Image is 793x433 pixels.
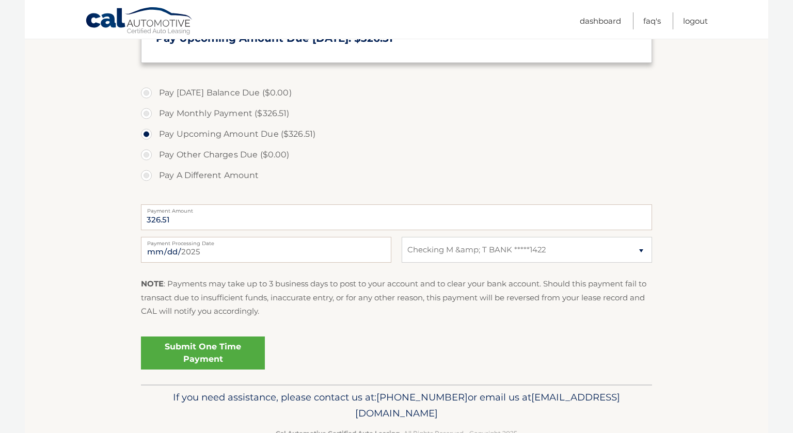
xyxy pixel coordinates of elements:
[141,204,652,230] input: Payment Amount
[141,204,652,213] label: Payment Amount
[141,83,652,103] label: Pay [DATE] Balance Due ($0.00)
[141,165,652,186] label: Pay A Different Amount
[141,279,164,288] strong: NOTE
[141,145,652,165] label: Pay Other Charges Due ($0.00)
[141,277,652,318] p: : Payments may take up to 3 business days to post to your account and to clear your bank account....
[141,124,652,145] label: Pay Upcoming Amount Due ($326.51)
[376,391,468,403] span: [PHONE_NUMBER]
[141,103,652,124] label: Pay Monthly Payment ($326.51)
[580,12,621,29] a: Dashboard
[85,7,194,37] a: Cal Automotive
[141,336,265,370] a: Submit One Time Payment
[148,389,645,422] p: If you need assistance, please contact us at: or email us at
[141,237,391,245] label: Payment Processing Date
[141,237,391,263] input: Payment Date
[643,12,661,29] a: FAQ's
[683,12,708,29] a: Logout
